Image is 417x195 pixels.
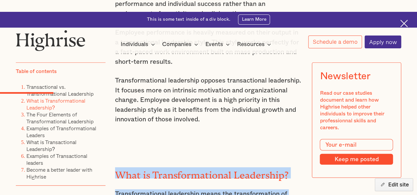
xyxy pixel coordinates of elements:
[121,40,148,48] div: Individuals
[26,152,87,166] a: Examples of Transactional leaders
[16,68,57,75] div: Table of contents
[26,165,92,180] a: Become a better leader with Highrise
[238,14,270,25] a: Learn More
[26,83,94,97] a: Transactional vs. Transformational Leadership
[320,139,393,151] input: Your e-mail
[400,20,408,27] img: Cross icon
[237,40,264,48] div: Resources
[26,124,96,139] a: Examples of Transformational Leaders
[205,40,232,48] div: Events
[26,96,85,111] a: What is Transformational Leadership?
[320,154,393,164] input: Keep me posted
[162,40,192,48] div: Companies
[16,30,85,51] img: Highrise logo
[115,76,302,125] p: Transformational leadership opposes transactional leadership. It focuses more on intrinsic motiva...
[205,40,223,48] div: Events
[26,138,76,153] a: What is Transactional Leadership?
[162,40,200,48] div: Companies
[375,178,413,191] button: Edit site
[320,139,393,165] form: Modal Form
[26,110,94,125] a: The Four Elements of Transformational Leadership
[365,36,401,48] a: Apply now
[320,70,370,82] div: Newsletter
[320,89,393,131] div: Read our case studies document and learn how Highrise helped other individuals to improve their p...
[237,40,273,48] div: Resources
[308,36,362,48] a: Schedule a demo
[147,16,230,23] div: This is some text inside of a div block.
[121,40,157,48] div: Individuals
[115,167,302,179] h2: What is Transformational Leadership?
